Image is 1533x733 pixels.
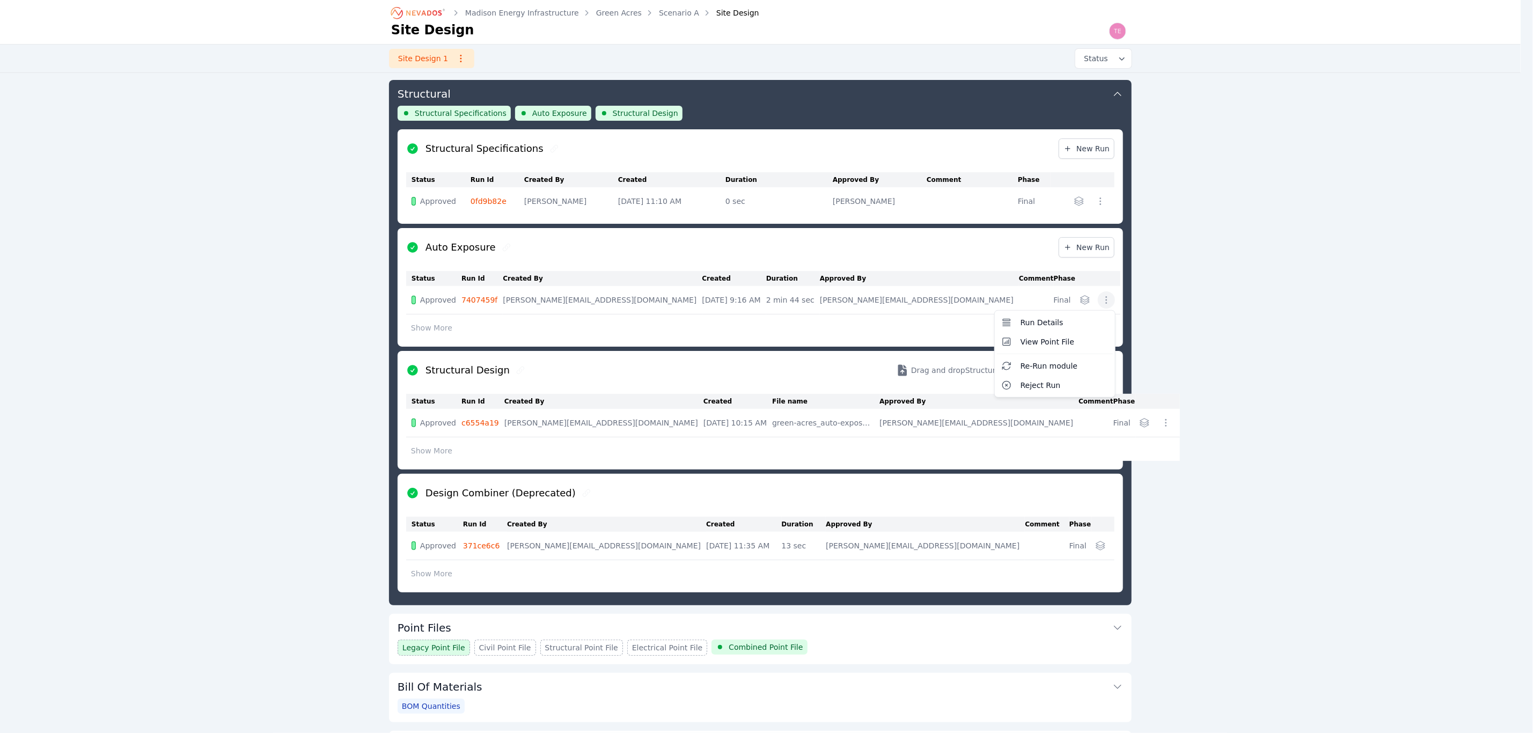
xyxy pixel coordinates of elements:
[997,356,1113,376] button: Re-Run module
[1021,361,1078,371] span: Re-Run module
[997,376,1113,395] button: Reject Run
[1021,380,1061,391] span: Reject Run
[997,332,1113,351] button: View Point File
[997,313,1113,332] button: Run Details
[1021,317,1063,328] span: Run Details
[1021,336,1074,347] span: View Point File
